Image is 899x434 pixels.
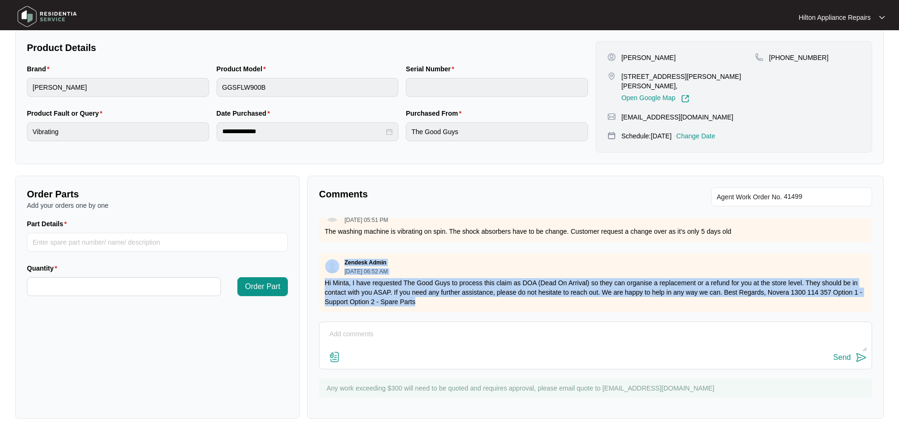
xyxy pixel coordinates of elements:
[406,109,465,118] label: Purchased From
[344,217,392,223] p: [DATE] 05:51 PM
[217,78,399,97] input: Product Model
[406,78,588,97] input: Serial Number
[833,351,867,364] button: Send
[769,53,829,62] p: [PHONE_NUMBER]
[27,109,106,118] label: Product Fault or Query
[833,353,851,362] div: Send
[27,41,588,54] p: Product Details
[27,201,288,210] p: Add your orders one by one
[622,94,689,103] a: Open Google Map
[325,259,339,273] img: user.svg
[14,2,80,31] img: residentia service logo
[856,352,867,363] img: send-icon.svg
[327,383,867,393] p: Any work exceeding $300 will need to be quoted and requires approval, please email quote to [EMAI...
[27,264,61,273] label: Quantity
[607,53,616,61] img: user-pin
[344,259,386,266] p: Zendesk Admin
[681,94,689,103] img: Link-External
[27,78,209,97] input: Brand
[784,191,866,203] input: Add Agent Work Order No.
[27,64,53,74] label: Brand
[607,72,616,80] img: map-pin
[27,233,288,252] input: Part Details
[344,269,388,274] p: [DATE] 06:52 AM
[329,351,340,363] img: file-attachment-doc.svg
[798,13,871,22] p: Hilton Appliance Repairs
[622,53,676,62] p: [PERSON_NAME]
[622,131,672,141] p: Schedule: [DATE]
[217,64,270,74] label: Product Model
[755,53,764,61] img: map-pin
[607,112,616,121] img: map-pin
[217,109,274,118] label: Date Purchased
[406,122,588,141] input: Purchased From
[27,219,71,229] label: Part Details
[607,131,616,140] img: map-pin
[325,227,866,236] p: The washing machine is vibrating on spin. The shock absorbers have to be change. Customer request...
[319,187,589,201] p: Comments
[676,131,715,141] p: Change Date
[622,112,733,122] p: [EMAIL_ADDRESS][DOMAIN_NAME]
[622,72,755,91] p: [STREET_ADDRESS][PERSON_NAME][PERSON_NAME],
[27,278,220,296] input: Quantity
[27,122,209,141] input: Product Fault or Query
[222,127,385,136] input: Date Purchased
[717,191,782,203] span: Agent Work Order No.
[245,281,280,292] span: Order Part
[325,278,866,306] p: Hi Minta, I have requested The Good Guys to process this claim as DOA (Dead On Arrival) so they c...
[27,187,288,201] p: Order Parts
[879,15,885,20] img: dropdown arrow
[406,64,458,74] label: Serial Number
[237,277,288,296] button: Order Part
